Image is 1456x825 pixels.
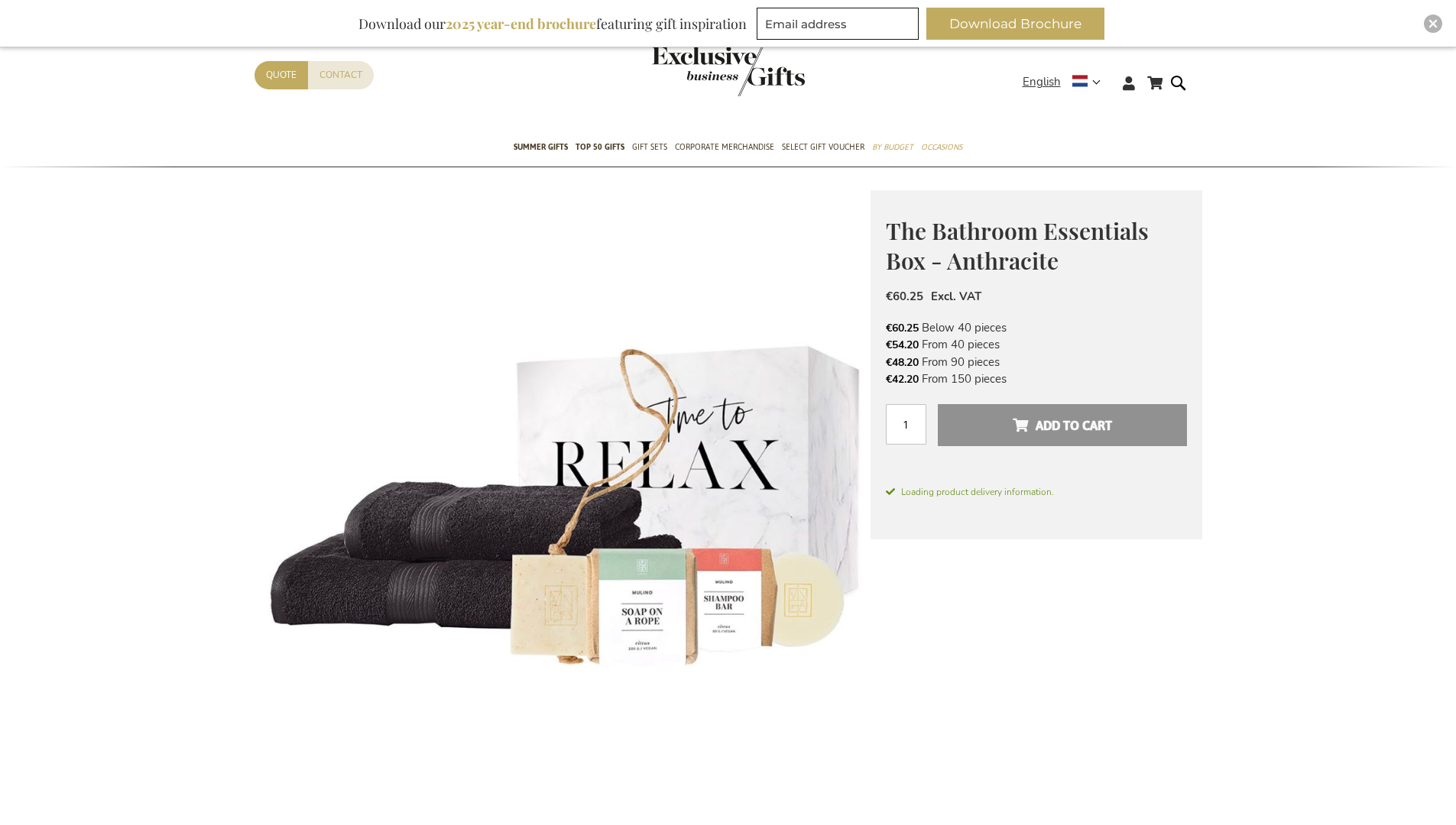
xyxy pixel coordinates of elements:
[632,139,667,155] span: Gift Sets
[886,372,919,387] span: €42.20
[886,354,1187,370] li: From 90 pieces
[886,289,923,304] span: €60.25
[1424,15,1442,33] div: Close
[576,139,624,155] span: TOP 50 Gifts
[1428,19,1438,28] img: Close
[757,8,919,40] input: Email address
[757,8,923,44] form: marketing offers and promotions
[255,190,871,805] img: Bathroom Essentials Box - Anthracite
[782,129,864,167] a: Select Gift Voucher
[446,15,596,33] b: 2025 year-end brochure
[652,46,728,96] a: store logo
[652,46,805,96] img: Exclusive Business gifts logo
[886,336,1187,353] li: From 40 pieces
[886,321,919,335] span: €60.25
[675,129,774,167] a: Corporate Merchandise
[782,139,864,155] span: Select Gift Voucher
[886,404,926,445] input: Qty
[675,139,774,155] span: Corporate Merchandise
[926,8,1104,40] button: Download Brochure
[921,129,962,167] a: Occasions
[255,61,308,89] a: Quote
[886,370,1187,387] li: From 150 pieces
[886,485,1187,499] span: Loading product delivery information.
[514,139,568,155] span: Summer Gifts
[1023,73,1061,91] span: English
[632,129,667,167] a: Gift Sets
[308,61,374,89] a: Contact
[576,129,624,167] a: TOP 50 Gifts
[931,289,981,304] span: Excl. VAT
[886,215,1149,276] span: The Bathroom Essentials Box - Anthracite
[872,139,913,155] span: By Budget
[514,129,568,167] a: Summer Gifts
[352,8,754,40] div: Download our featuring gift inspiration
[872,129,913,167] a: By Budget
[886,338,919,352] span: €54.20
[921,139,962,155] span: Occasions
[886,319,1187,336] li: Below 40 pieces
[886,355,919,370] span: €48.20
